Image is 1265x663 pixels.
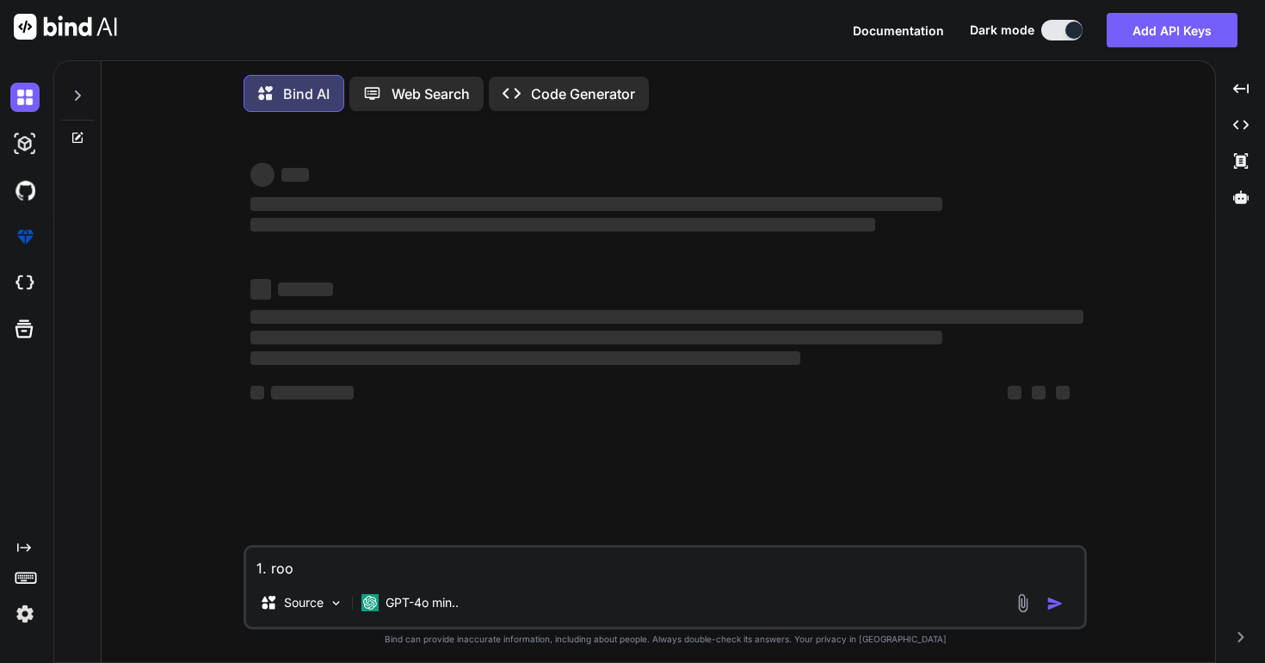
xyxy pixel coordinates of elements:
span: Documentation [853,23,944,38]
p: Source [284,594,324,611]
span: ‌ [250,197,941,211]
img: icon [1046,595,1064,612]
span: ‌ [250,279,271,300]
img: GPT-4o mini [361,594,379,611]
p: Bind AI [283,84,330,104]
img: premium [10,222,40,251]
img: cloudideIcon [10,269,40,298]
textarea: 1. ro [246,548,1084,579]
img: githubDark [10,176,40,205]
span: ‌ [281,168,309,182]
span: ‌ [250,218,875,232]
img: settings [10,599,40,629]
span: ‌ [250,163,275,187]
img: attachment [1013,593,1033,613]
span: ‌ [250,386,264,400]
button: Documentation [853,22,944,40]
p: Code Generator [531,84,635,104]
span: ‌ [250,331,941,344]
p: Bind can provide inaccurate information, including about people. Always double-check its answers.... [244,633,1087,646]
img: darkAi-studio [10,129,40,158]
img: Bind AI [14,14,117,40]
span: ‌ [250,310,1083,324]
span: ‌ [278,282,333,296]
span: ‌ [1032,386,1046,400]
img: Pick Models [329,596,343,610]
p: GPT-4o min.. [386,594,459,611]
p: Web Search [392,84,470,104]
span: ‌ [1008,386,1021,400]
button: Add API Keys [1107,13,1237,47]
span: ‌ [250,351,800,365]
span: Dark mode [970,22,1034,39]
span: ‌ [271,386,354,400]
img: darkChat [10,83,40,112]
span: ‌ [1056,386,1070,400]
